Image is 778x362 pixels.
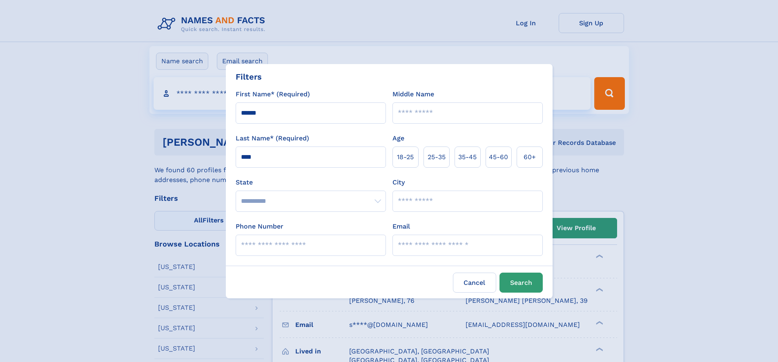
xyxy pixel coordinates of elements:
label: Age [392,133,404,143]
span: 45‑60 [489,152,508,162]
span: 60+ [524,152,536,162]
span: 35‑45 [458,152,477,162]
div: Filters [236,71,262,83]
label: Last Name* (Required) [236,133,309,143]
span: 18‑25 [397,152,414,162]
button: Search [499,273,543,293]
label: City [392,178,405,187]
label: State [236,178,386,187]
span: 25‑35 [428,152,446,162]
label: Email [392,222,410,231]
label: First Name* (Required) [236,89,310,99]
label: Phone Number [236,222,283,231]
label: Cancel [453,273,496,293]
label: Middle Name [392,89,434,99]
